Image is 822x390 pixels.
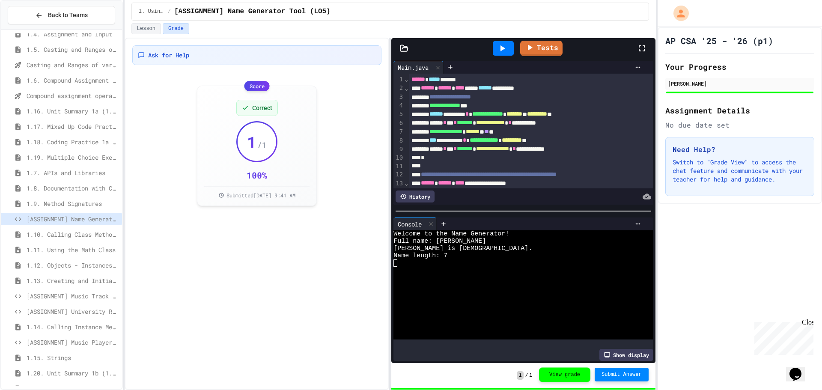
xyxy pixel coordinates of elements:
[27,76,119,85] span: 1.6. Compound Assignment Operators
[8,6,115,24] button: Back to Teams
[168,8,171,15] span: /
[751,319,813,355] iframe: chat widget
[27,60,119,69] span: Casting and Ranges of variables - Quiz
[27,230,119,239] span: 1.10. Calling Class Methods
[27,307,119,316] span: [ASSIGNMENT] University Registration System (LO4)
[174,6,331,17] span: [ASSIGNMENT] Name Generator Tool (LO5)
[393,170,404,179] div: 12
[404,180,408,187] span: Fold line
[393,75,404,84] div: 1
[673,144,807,155] h3: Need Help?
[665,61,814,73] h2: Your Progress
[665,104,814,116] h2: Assignment Details
[393,179,404,188] div: 13
[396,191,435,202] div: History
[3,3,59,54] div: Chat with us now!Close
[393,101,404,110] div: 4
[252,104,272,112] span: Correct
[27,276,119,285] span: 1.13. Creating and Initializing Objects: Constructors
[27,137,119,146] span: 1.18. Coding Practice 1a (1.1-1.6)
[665,120,814,130] div: No due date set
[27,353,119,362] span: 1.15. Strings
[525,372,528,379] span: /
[539,367,590,382] button: View grade
[665,35,773,47] h1: AP CSA '25 - '26 (p1)
[393,220,426,229] div: Console
[27,214,119,223] span: [ASSIGNMENT] Name Generator Tool (LO5)
[27,122,119,131] span: 1.17. Mixed Up Code Practice 1.1-1.6
[27,199,119,208] span: 1.9. Method Signatures
[393,238,486,245] span: Full name: [PERSON_NAME]
[393,188,404,196] div: 14
[27,261,119,270] span: 1.12. Objects - Instances of Classes
[226,192,295,199] span: Submitted [DATE] 9:41 AM
[247,133,256,150] span: 1
[393,110,404,119] div: 5
[27,91,119,100] span: Compound assignment operators - Quiz
[393,84,404,92] div: 2
[27,107,119,116] span: 1.16. Unit Summary 1a (1.1-1.6)
[139,8,164,15] span: 1. Using Objects and Methods
[393,61,444,74] div: Main.java
[393,245,532,252] span: [PERSON_NAME] is [DEMOGRAPHIC_DATA].
[404,85,408,92] span: Fold line
[393,154,404,162] div: 10
[27,245,119,254] span: 1.11. Using the Math Class
[595,368,649,381] button: Submit Answer
[517,371,523,380] span: 1
[148,51,189,60] span: Ask for Help
[393,217,437,230] div: Console
[27,369,119,378] span: 1.20. Unit Summary 1b (1.7-1.15)
[27,292,119,301] span: [ASSIGNMENT] Music Track Creator (LO4)
[393,93,404,101] div: 3
[27,153,119,162] span: 1.19. Multiple Choice Exercises for Unit 1a (1.1-1.6)
[131,23,161,34] button: Lesson
[668,80,812,87] div: [PERSON_NAME]
[393,63,433,72] div: Main.java
[27,45,119,54] span: 1.5. Casting and Ranges of Values
[257,139,267,151] span: / 1
[786,356,813,381] iframe: chat widget
[48,11,88,20] span: Back to Teams
[247,169,267,181] div: 100 %
[27,30,119,39] span: 1.4. Assignment and Input
[393,162,404,171] div: 11
[529,372,532,379] span: 1
[393,252,447,259] span: Name length: 7
[163,23,189,34] button: Grade
[27,338,119,347] span: [ASSIGNMENT] Music Player Debugger (LO3)
[393,119,404,128] div: 6
[27,184,119,193] span: 1.8. Documentation with Comments and Preconditions
[664,3,691,23] div: My Account
[404,76,408,83] span: Fold line
[393,145,404,154] div: 9
[520,41,563,56] a: Tests
[393,128,404,136] div: 7
[599,349,653,361] div: Show display
[244,81,270,91] div: Score
[393,230,509,238] span: Welcome to the Name Generator!
[393,137,404,145] div: 8
[602,371,642,378] span: Submit Answer
[27,322,119,331] span: 1.14. Calling Instance Methods
[673,158,807,184] p: Switch to "Grade View" to access the chat feature and communicate with your teacher for help and ...
[27,168,119,177] span: 1.7. APIs and Libraries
